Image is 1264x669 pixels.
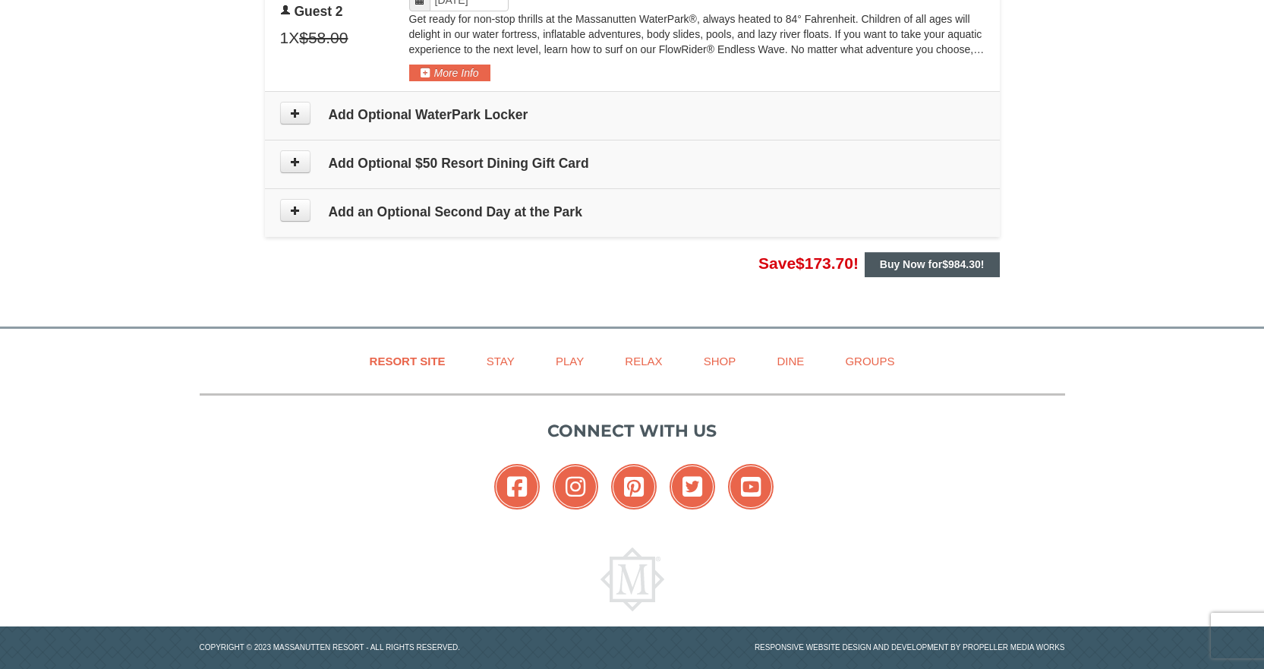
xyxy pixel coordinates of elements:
[280,204,985,219] h4: Add an Optional Second Day at the Park
[351,344,465,378] a: Resort Site
[294,4,342,19] span: Guest 2
[606,344,681,378] a: Relax
[280,156,985,171] h4: Add Optional $50 Resort Dining Gift Card
[865,252,1000,276] button: Buy Now for$984.30!
[200,418,1065,443] p: Connect with us
[755,643,1065,652] a: Responsive website design and development by Propeller Media Works
[537,344,603,378] a: Play
[409,65,490,81] button: More Info
[468,344,534,378] a: Stay
[826,344,913,378] a: Groups
[299,27,348,49] span: $58.00
[409,11,985,57] p: Get ready for non-stop thrills at the Massanutten WaterPark®, always heated to 84° Fahrenheit. Ch...
[758,254,859,272] span: Save !
[796,254,853,272] span: $173.70
[280,107,985,122] h4: Add Optional WaterPark Locker
[188,642,632,653] p: Copyright © 2023 Massanutten Resort - All Rights Reserved.
[600,548,664,611] img: Massanutten Resort Logo
[685,344,755,378] a: Shop
[942,258,981,270] span: $984.30
[758,344,823,378] a: Dine
[280,27,289,49] span: 1
[288,27,299,49] span: X
[880,258,985,270] strong: Buy Now for !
